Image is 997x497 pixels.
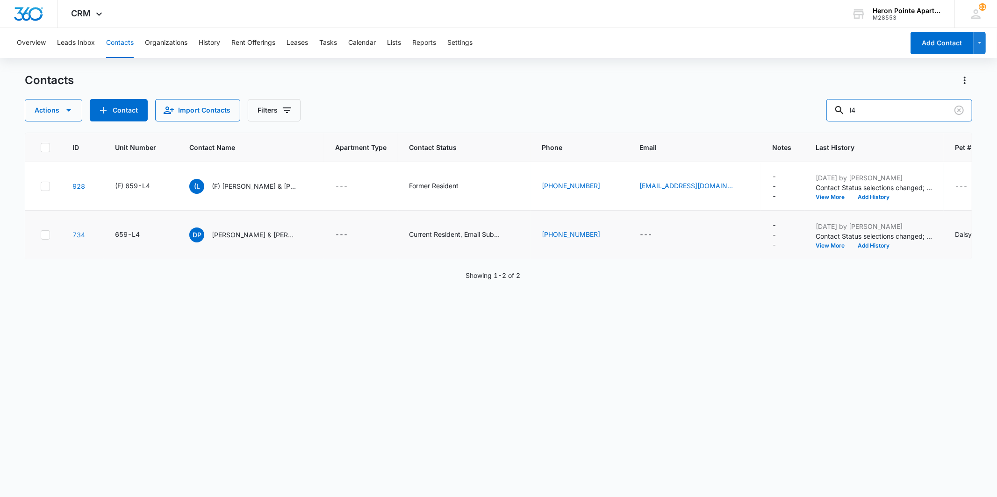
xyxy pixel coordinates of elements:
input: Search Contacts [826,99,972,121]
button: Rent Offerings [231,28,275,58]
div: Daisy [955,229,972,239]
span: DP [189,227,204,242]
a: [EMAIL_ADDRESS][DOMAIN_NAME] [639,181,733,191]
span: Phone [542,142,603,152]
button: Actions [25,99,82,121]
div: Current Resident, Email Subscriber [409,229,502,239]
div: Former Resident [409,181,459,191]
p: Contact Status selections changed; Email Subscriber was added. [816,231,932,241]
button: Leases [287,28,308,58]
button: Import Contacts [155,99,240,121]
div: Contact Name - (F) Linda Moul & Wendell Moul - Select to Edit Field [189,179,313,194]
div: account name [873,7,941,14]
div: Email - moullinda74@gmail.com - Select to Edit Field [639,181,750,192]
span: Email [639,142,736,152]
button: Clear [952,103,967,118]
div: Notes - - Select to Edit Field [772,220,793,249]
div: Contact Name - Dionna Prieto & Iram Quezada - Select to Edit Field [189,227,313,242]
p: [PERSON_NAME] & [PERSON_NAME] [212,230,296,240]
p: Showing 1-2 of 2 [466,270,520,280]
span: Contact Status [409,142,506,152]
button: Add Contact [911,32,974,54]
span: CRM [72,8,91,18]
div: --- [335,229,348,241]
button: View More [816,194,851,200]
button: Settings [447,28,473,58]
p: [DATE] by [PERSON_NAME] [816,173,932,183]
div: Phone - (720) 878-1063 - Select to Edit Field [542,229,617,241]
div: Unit Number - 659-L4 - Select to Edit Field [115,229,157,241]
button: History [199,28,220,58]
button: View More [816,243,851,248]
div: Unit Number - (F) 659-L4 - Select to Edit Field [115,181,167,192]
div: --- [772,171,776,201]
span: ID [72,142,79,152]
div: notifications count [979,3,986,11]
span: Unit Number [115,142,167,152]
span: Contact Name [189,142,299,152]
div: --- [955,181,968,192]
button: Contacts [106,28,134,58]
span: Pet #1 Name [955,142,996,152]
button: Tasks [319,28,337,58]
span: Notes [772,142,793,152]
p: (F) [PERSON_NAME] & [PERSON_NAME] [212,181,296,191]
button: Reports [412,28,436,58]
a: Navigate to contact details page for Dionna Prieto & Iram Quezada [72,231,85,239]
span: Last History [816,142,919,152]
div: Contact Status - Current Resident, Email Subscriber - Select to Edit Field [409,229,519,241]
div: Contact Status - Former Resident - Select to Edit Field [409,181,475,192]
button: Add History [851,194,896,200]
a: Navigate to contact details page for (F) Linda Moul & Wendell Moul [72,182,85,190]
div: --- [639,229,652,241]
button: Filters [248,99,301,121]
div: Pet #1 Name - - Select to Edit Field [955,181,984,192]
div: Pet #1 Name - Daisy - Select to Edit Field [955,229,989,241]
button: Overview [17,28,46,58]
a: [PHONE_NUMBER] [542,229,600,239]
button: Leads Inbox [57,28,95,58]
span: 61 [979,3,986,11]
span: Apartment Type [335,142,387,152]
button: Lists [387,28,401,58]
p: Contact Status selections changed; 'Current Resident' was removed and 'Former Resident' was added. [816,183,932,192]
span: (L [189,179,204,194]
div: Apartment Type - - Select to Edit Field [335,181,365,192]
button: Actions [957,73,972,88]
p: [DATE] by [PERSON_NAME] [816,221,932,231]
div: --- [772,220,776,249]
div: (F) 659-L4 [115,181,150,191]
button: Calendar [348,28,376,58]
div: account id [873,14,941,21]
div: Email - - Select to Edit Field [639,229,669,241]
button: Add History [851,243,896,248]
div: 659-L4 [115,229,140,239]
div: Phone - (970) 518-9907 - Select to Edit Field [542,181,617,192]
a: [PHONE_NUMBER] [542,181,600,191]
button: Add Contact [90,99,148,121]
h1: Contacts [25,73,74,87]
div: Notes - - Select to Edit Field [772,171,793,201]
div: --- [335,181,348,192]
button: Organizations [145,28,187,58]
div: Apartment Type - - Select to Edit Field [335,229,365,241]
